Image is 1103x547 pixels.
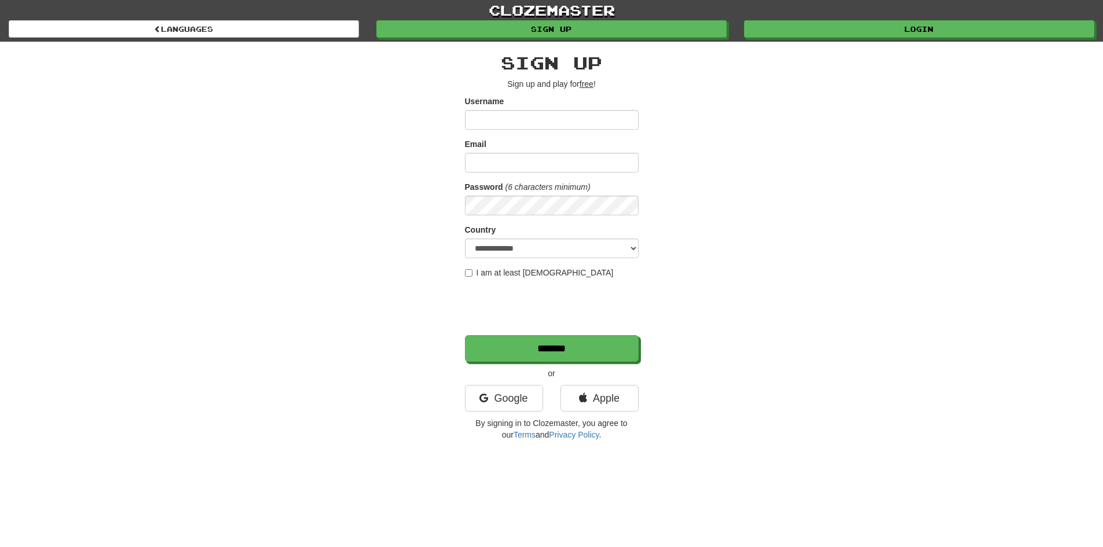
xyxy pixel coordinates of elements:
a: Apple [560,385,639,412]
iframe: reCAPTCHA [465,284,641,329]
label: I am at least [DEMOGRAPHIC_DATA] [465,267,614,278]
u: free [580,79,593,89]
h2: Sign up [465,53,639,72]
a: Google [465,385,543,412]
label: Email [465,138,486,150]
a: Login [744,20,1094,38]
p: or [465,368,639,379]
a: Privacy Policy [549,430,599,439]
input: I am at least [DEMOGRAPHIC_DATA] [465,269,472,277]
label: Password [465,181,503,193]
label: Country [465,224,496,236]
p: Sign up and play for ! [465,78,639,90]
a: Languages [9,20,359,38]
a: Terms [514,430,536,439]
em: (6 characters minimum) [505,182,591,192]
a: Sign up [376,20,727,38]
p: By signing in to Clozemaster, you agree to our and . [465,417,639,440]
label: Username [465,96,504,107]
